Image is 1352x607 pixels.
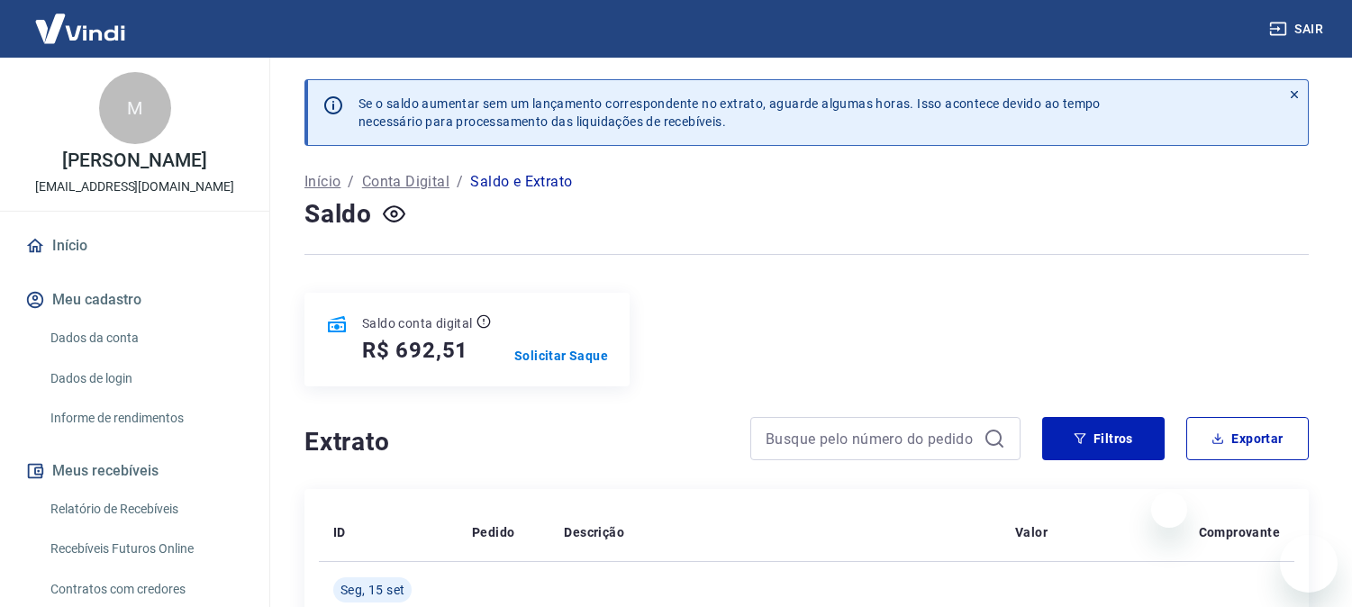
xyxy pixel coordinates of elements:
h5: R$ 692,51 [362,336,468,365]
p: ID [333,523,346,541]
p: Saldo e Extrato [470,171,572,193]
p: Descrição [564,523,624,541]
p: Comprovante [1199,523,1280,541]
a: Informe de rendimentos [43,400,248,437]
p: Se o saldo aumentar sem um lançamento correspondente no extrato, aguarde algumas horas. Isso acon... [358,95,1101,131]
button: Meus recebíveis [22,451,248,491]
span: Seg, 15 set [340,581,404,599]
p: Saldo conta digital [362,314,473,332]
iframe: Botão para abrir a janela de mensagens [1280,535,1338,593]
input: Busque pelo número do pedido [766,425,976,452]
p: Valor [1015,523,1048,541]
a: Dados da conta [43,320,248,357]
p: / [457,171,463,193]
p: [PERSON_NAME] [62,151,206,170]
button: Sair [1266,13,1330,46]
a: Início [304,171,340,193]
button: Filtros [1042,417,1165,460]
iframe: Fechar mensagem [1151,492,1187,528]
button: Exportar [1186,417,1309,460]
p: / [348,171,354,193]
img: Vindi [22,1,139,56]
a: Relatório de Recebíveis [43,491,248,528]
h4: Extrato [304,424,729,460]
a: Dados de login [43,360,248,397]
h4: Saldo [304,196,372,232]
p: Pedido [472,523,514,541]
a: Solicitar Saque [514,347,608,365]
div: M [99,72,171,144]
a: Recebíveis Futuros Online [43,530,248,567]
p: [EMAIL_ADDRESS][DOMAIN_NAME] [35,177,234,196]
a: Início [22,226,248,266]
a: Conta Digital [362,171,449,193]
button: Meu cadastro [22,280,248,320]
